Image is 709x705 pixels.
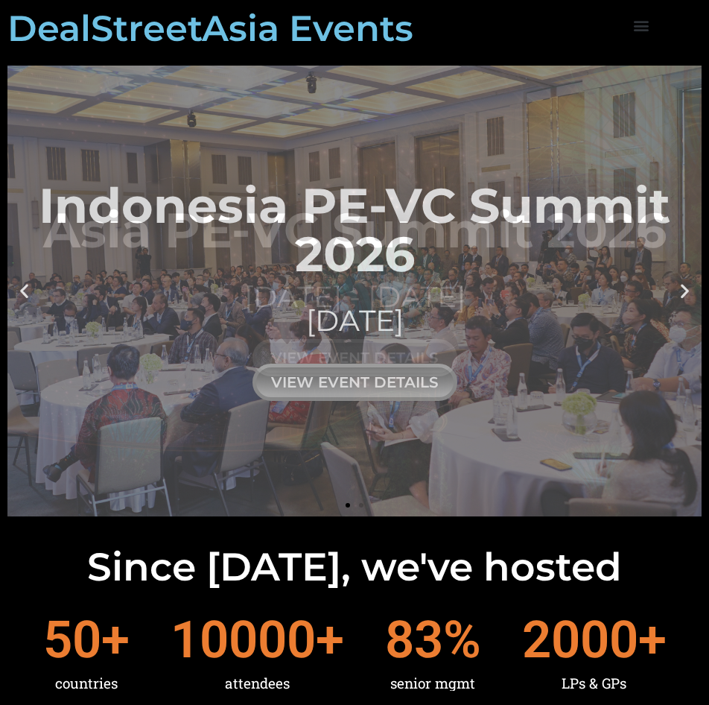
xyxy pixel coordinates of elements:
span: + [316,614,344,666]
span: 83 [385,614,443,666]
div: Next slide [675,282,694,300]
div: Menu Toggle [629,13,654,37]
span: Go to slide 1 [346,503,350,508]
div: LPs & GPs [522,666,667,701]
span: % [443,614,481,666]
h2: Since [DATE], we've hosted [7,548,702,587]
span: + [101,614,130,666]
a: Indonesia PE-VC Summit 2026[DATE]view event details [7,66,702,516]
div: Indonesia PE-VC Summit 2026 [7,181,702,278]
div: countries [43,666,130,701]
div: Previous slide [15,282,34,300]
span: Go to slide 2 [359,503,363,508]
span: 10000 [171,614,316,666]
span: 50 [43,614,101,666]
div: [DATE] [7,300,702,341]
div: senior mgmt [385,666,481,701]
span: 2000 [522,614,638,666]
a: DealStreetAsia Events [7,7,413,50]
div: attendees [171,666,344,701]
span: + [638,614,667,666]
div: view event details [252,363,457,400]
